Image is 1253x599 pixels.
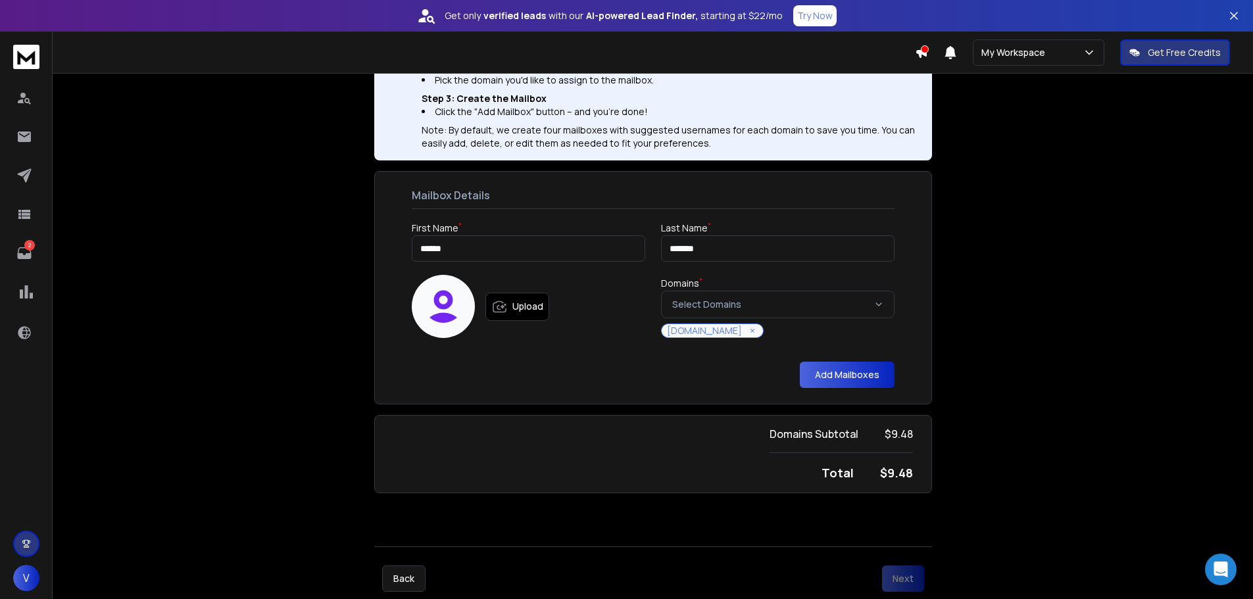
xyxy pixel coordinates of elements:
button: Get Free Credits [1120,39,1230,66]
button: Select Domains [661,291,895,318]
div: [DOMAIN_NAME] [661,323,764,338]
button: Back [382,565,426,592]
div: Note: By default, we create four mailboxes with suggested usernames for each domain to save you t... [422,124,921,150]
button: V [13,565,39,591]
label: First Name [412,222,462,234]
p: Mailbox Details [412,187,895,209]
label: Domains [661,277,702,289]
h4: Domains Subtotal [770,426,858,442]
label: Last Name [661,222,711,234]
p: Get Free Credits [1148,46,1221,59]
p: My Workspace [981,46,1050,59]
li: Pick the domain you'd like to assign to the mailbox. [422,74,921,87]
strong: AI-powered Lead Finder, [586,9,698,22]
h4: Total [822,464,854,482]
img: logo [13,45,39,69]
h2: $ 9.48 [880,464,913,482]
li: Click the "Add Mailbox" button – and you're done! [422,105,921,118]
button: Try Now [793,5,837,26]
strong: verified leads [483,9,546,22]
p: Try Now [797,9,833,22]
p: Get only with our starting at $22/mo [445,9,783,22]
h2: $ 9.48 [885,426,913,442]
label: Upload [485,293,549,321]
div: Open Intercom Messenger [1205,554,1237,585]
b: Step 3: Create the Mailbox [422,92,547,105]
button: Add Mailboxes [800,362,895,388]
a: 2 [11,240,37,266]
p: 2 [24,240,35,251]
